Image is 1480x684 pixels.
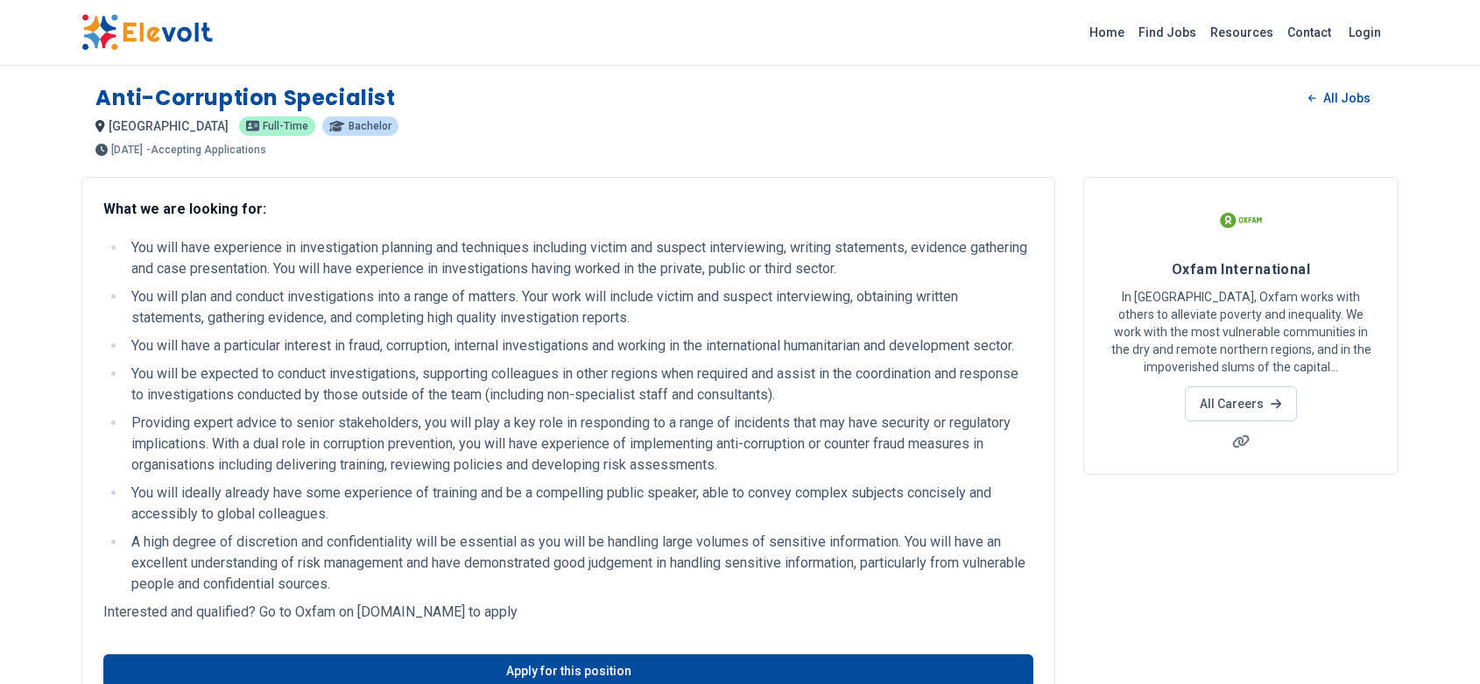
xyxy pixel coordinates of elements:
[103,602,1033,623] p: Interested and qualified? Go to Oxfam on [DOMAIN_NAME] to apply
[146,145,266,155] p: - Accepting Applications
[126,335,1033,356] li: You will have a particular interest in fraud, corruption, internal investigations and working in ...
[95,84,396,112] h1: Anti-Corruption Specialist
[126,483,1033,525] li: You will ideally already have some experience of training and be a compelling public speaker, abl...
[1280,18,1338,46] a: Contact
[263,121,308,131] span: Full-time
[1338,15,1392,50] a: Login
[1131,18,1203,46] a: Find Jobs
[1203,18,1280,46] a: Resources
[1294,85,1385,111] a: All Jobs
[126,286,1033,328] li: You will plan and conduct investigations into a range of matters. Your work will include victim a...
[349,121,391,131] span: Bachelor
[1172,261,1311,278] span: Oxfam International
[126,363,1033,405] li: You will be expected to conduct investigations, supporting colleagues in other regions when requi...
[109,119,229,133] span: [GEOGRAPHIC_DATA]
[1105,288,1377,376] p: In [GEOGRAPHIC_DATA], Oxfam works with others to alleviate poverty and inequality. We work with t...
[111,145,143,155] span: [DATE]
[81,14,213,51] img: Elevolt
[126,237,1033,279] li: You will have experience in investigation planning and techniques including victim and suspect in...
[1185,386,1296,421] a: All Careers
[126,413,1033,476] li: Providing expert advice to senior stakeholders, you will play a key role in responding to a range...
[1082,18,1131,46] a: Home
[1219,199,1263,243] img: Oxfam International
[126,532,1033,595] li: A high degree of discretion and confidentiality will be essential as you will be handling large v...
[103,201,266,217] strong: What we are looking for:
